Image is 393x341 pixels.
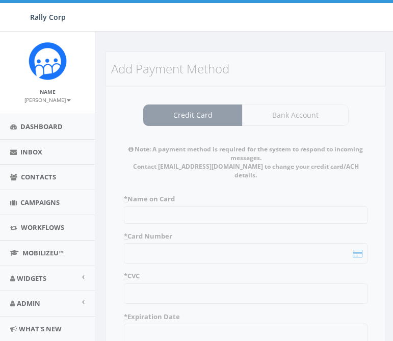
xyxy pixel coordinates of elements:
[22,248,64,257] span: MobilizeU™
[20,147,42,156] span: Inbox
[20,198,60,207] span: Campaigns
[20,122,63,131] span: Dashboard
[24,95,71,104] a: [PERSON_NAME]
[30,12,66,22] span: Rally Corp
[21,172,56,181] span: Contacts
[19,324,62,333] span: What's New
[40,88,56,95] small: Name
[24,96,71,103] small: [PERSON_NAME]
[17,299,40,308] span: Admin
[29,42,67,80] img: Icon_1.png
[17,274,46,283] span: Widgets
[21,223,64,232] span: Workflows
